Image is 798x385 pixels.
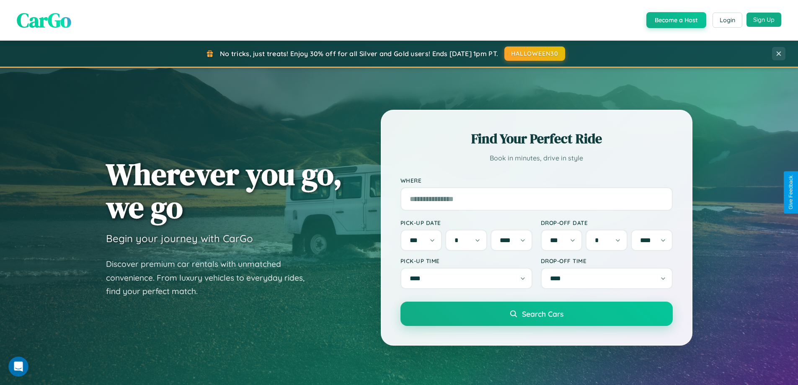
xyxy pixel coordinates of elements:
h3: Begin your journey with CarGo [106,232,253,245]
button: Search Cars [400,302,673,326]
label: Pick-up Time [400,257,532,264]
span: No tricks, just treats! Enjoy 30% off for all Silver and Gold users! Ends [DATE] 1pm PT. [220,49,498,58]
iframe: Intercom live chat [8,357,28,377]
div: Give Feedback [788,176,794,209]
label: Drop-off Date [541,219,673,226]
button: Become a Host [646,12,706,28]
h1: Wherever you go, we go [106,158,342,224]
label: Pick-up Date [400,219,532,226]
button: Login [713,13,742,28]
p: Discover premium car rentals with unmatched convenience. From luxury vehicles to everyday rides, ... [106,257,315,298]
button: Sign Up [746,13,781,27]
label: Where [400,177,673,184]
span: Search Cars [522,309,563,318]
p: Book in minutes, drive in style [400,152,673,164]
button: HALLOWEEN30 [504,47,565,61]
h2: Find Your Perfect Ride [400,129,673,148]
span: CarGo [17,6,71,34]
label: Drop-off Time [541,257,673,264]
